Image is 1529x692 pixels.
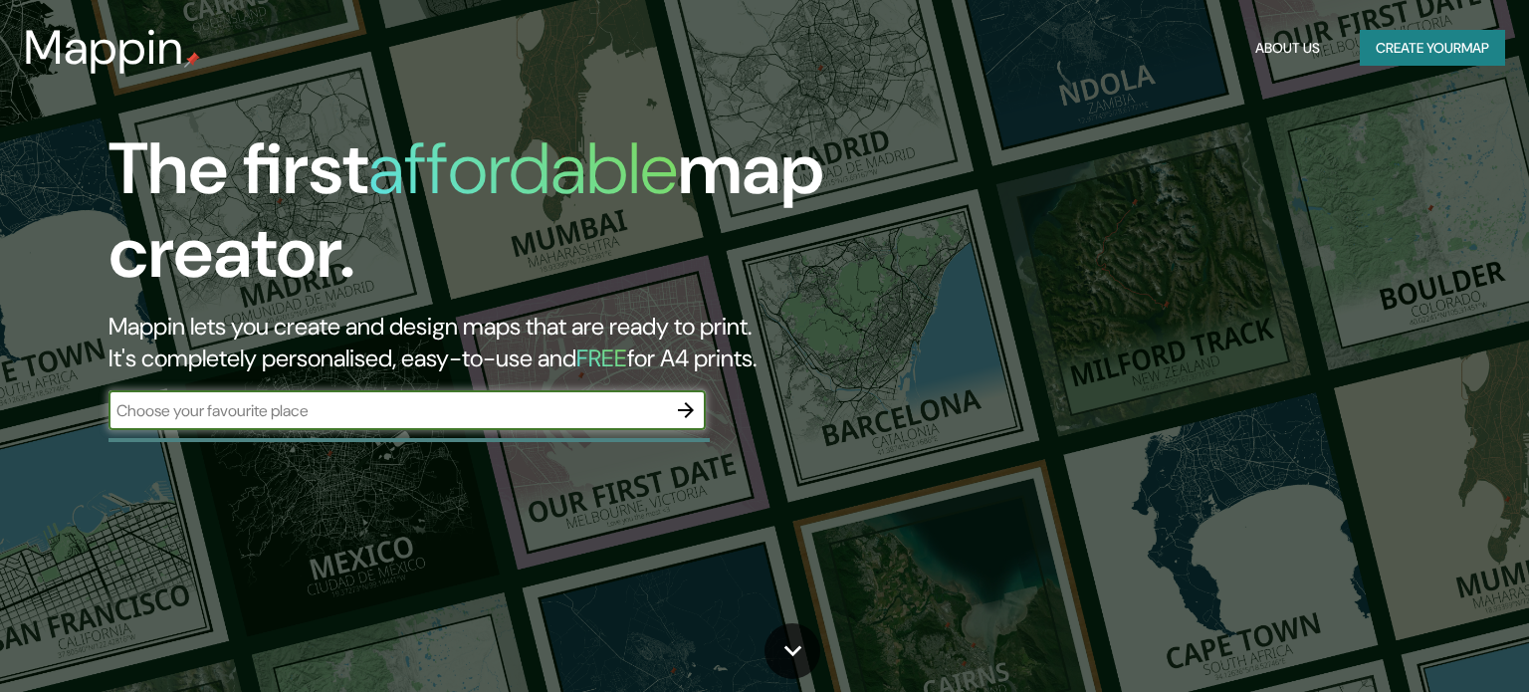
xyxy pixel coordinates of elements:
button: Create yourmap [1360,30,1505,67]
h3: Mappin [24,20,184,76]
h1: affordable [368,122,678,215]
input: Choose your favourite place [109,399,666,422]
h1: The first map creator. [109,127,873,311]
h5: FREE [576,343,627,373]
h2: Mappin lets you create and design maps that are ready to print. It's completely personalised, eas... [109,311,873,374]
button: About Us [1247,30,1328,67]
img: mappin-pin [184,52,200,68]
